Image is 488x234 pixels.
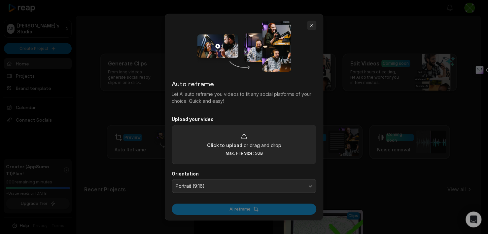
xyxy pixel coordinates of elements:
p: Let AI auto reframe you videos to fit any social platforms of your choice. Quick and easy! [172,91,316,104]
span: Click to upload [207,141,242,148]
span: Portrait (9:16) [176,183,303,189]
button: Portrait (9:16) [172,179,316,193]
img: auto_reframe_dialog.png [197,21,291,72]
h2: Auto reframe [172,79,316,89]
label: Upload your video [172,116,316,122]
span: or drag and drop [244,141,281,148]
label: Orientation [172,171,316,176]
span: Max. File Size: 5GB [226,150,263,156]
